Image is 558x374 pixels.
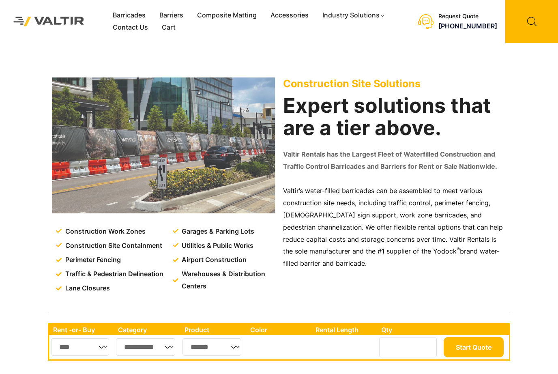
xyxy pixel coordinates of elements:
[283,95,506,139] h2: Expert solutions that are a tier above.
[6,9,92,34] img: Valtir Rentals
[315,9,392,21] a: Industry Solutions
[444,337,504,357] button: Start Quote
[63,226,146,238] span: Construction Work Zones
[155,21,182,34] a: Cart
[180,325,247,335] th: Product
[283,185,506,270] p: Valtir’s water-filled barricades can be assembled to meet various construction site needs, includ...
[457,246,460,252] sup: ®
[180,240,253,252] span: Utilities & Public Works
[283,77,506,90] p: Construction Site Solutions
[63,240,162,252] span: Construction Site Containment
[283,148,506,173] p: Valtir Rentals has the Largest Fleet of Waterfilled Construction and Traffic Control Barricades a...
[106,9,152,21] a: Barricades
[63,282,110,294] span: Lane Closures
[438,22,497,30] a: [PHONE_NUMBER]
[438,13,497,20] div: Request Quote
[152,9,190,21] a: Barriers
[180,268,277,292] span: Warehouses & Distribution Centers
[63,254,121,266] span: Perimeter Fencing
[377,325,442,335] th: Qty
[180,254,247,266] span: Airport Construction
[190,9,264,21] a: Composite Matting
[264,9,315,21] a: Accessories
[106,21,155,34] a: Contact Us
[311,325,377,335] th: Rental Length
[63,268,163,280] span: Traffic & Pedestrian Delineation
[49,325,114,335] th: Rent -or- Buy
[114,325,180,335] th: Category
[246,325,311,335] th: Color
[180,226,254,238] span: Garages & Parking Lots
